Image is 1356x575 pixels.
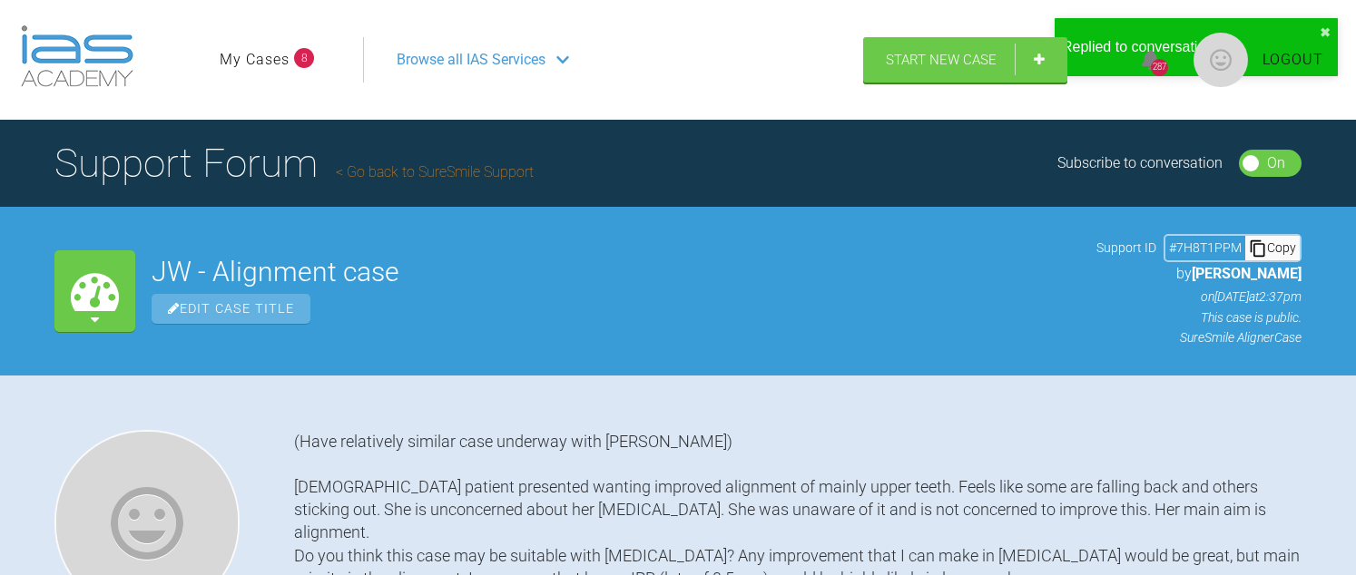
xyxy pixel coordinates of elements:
[1096,238,1156,258] span: Support ID
[1096,307,1302,327] p: This case is public.
[863,37,1067,83] a: Start New Case
[1245,236,1300,259] div: Copy
[220,48,290,72] a: My Cases
[1096,262,1302,286] p: by
[1267,151,1285,175] div: On
[886,52,997,68] span: Start New Case
[1263,48,1323,72] a: Logout
[1151,59,1168,76] div: 287
[1192,265,1302,282] span: [PERSON_NAME]
[336,163,534,180] a: Go back to SureSmile Support
[152,258,1080,286] h2: JW - Alignment case
[1057,151,1223,175] div: Subscribe to conversation
[21,25,133,87] img: logo-light.3e3ef733.png
[54,132,534,195] h1: Support Forum
[152,294,310,324] span: Edit Case Title
[1194,33,1248,87] img: profile.png
[1096,287,1302,307] p: on [DATE] at 2:37pm
[397,48,545,72] span: Browse all IAS Services
[294,48,314,68] span: 8
[1165,238,1245,258] div: # 7H8T1PPM
[1096,327,1302,347] p: SureSmile Aligner Case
